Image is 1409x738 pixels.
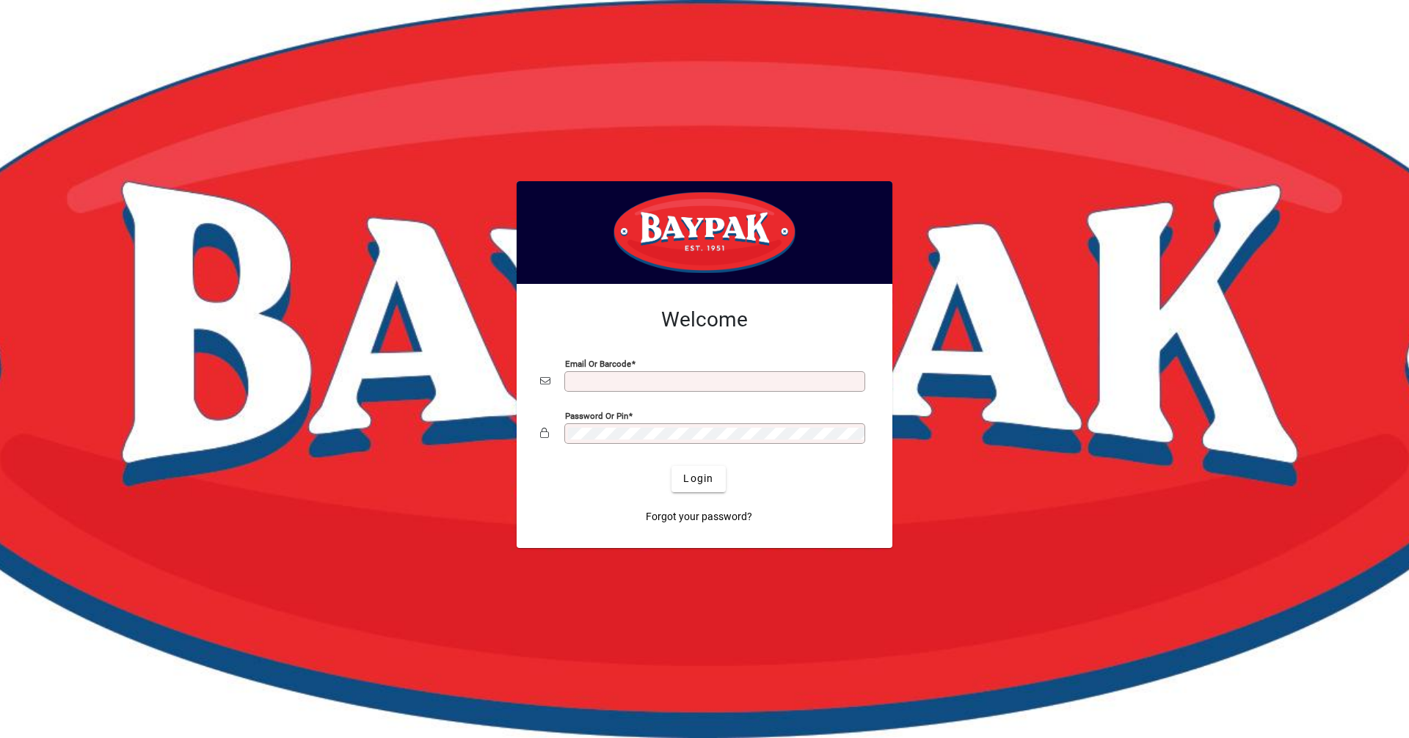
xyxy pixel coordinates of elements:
[640,504,758,530] a: Forgot your password?
[565,410,628,420] mat-label: Password or Pin
[540,307,869,332] h2: Welcome
[646,509,752,525] span: Forgot your password?
[683,471,713,486] span: Login
[671,466,725,492] button: Login
[565,358,631,368] mat-label: Email or Barcode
